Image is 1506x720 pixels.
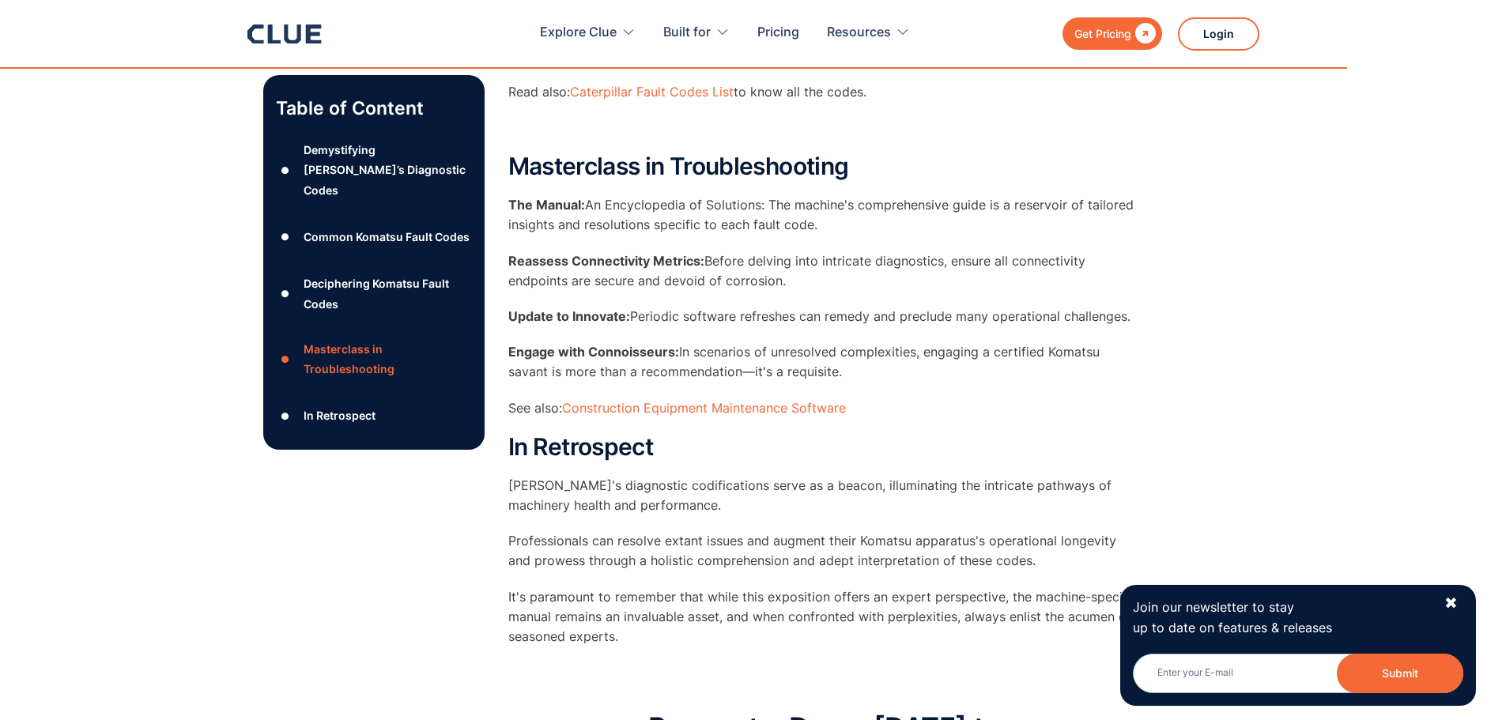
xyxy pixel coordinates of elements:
[1444,594,1458,613] div: ✖
[304,405,376,425] div: In Retrospect
[508,195,1141,235] p: An Encyclopedia of Solutions: The machine's comprehensive guide is a reservoir of tailored insigh...
[276,225,295,249] div: ●
[540,8,636,58] div: Explore Clue
[1063,17,1162,50] a: Get Pricing
[1133,597,1430,637] p: Join our newsletter to stay up to date on features & releases
[1337,654,1463,693] button: Submit
[276,282,295,306] div: ●
[508,531,1141,571] p: Professionals can resolve extant issues and augment their Komatsu apparatus's operational longevi...
[663,8,730,58] div: Built for
[570,84,734,100] a: Caterpillar Fault Codes List
[304,140,471,200] div: Demystifying [PERSON_NAME]’s Diagnostic Codes
[508,197,585,213] strong: The Manual:
[304,339,471,379] div: Masterclass in Troubleshooting
[508,344,679,360] strong: Engage with Connoisseurs:
[276,273,472,313] a: ●Deciphering Komatsu Fault Codes
[508,587,1141,647] p: It's paramount to remember that while this exposition offers an expert perspective, the machine-s...
[827,8,891,58] div: Resources
[508,82,1141,102] p: Read also: to know all the codes.
[508,434,1141,460] h2: In Retrospect
[757,8,799,58] a: Pricing
[276,347,295,371] div: ●
[508,476,1141,515] p: [PERSON_NAME]'s diagnostic codifications serve as a beacon, illuminating the intricate pathways o...
[663,8,711,58] div: Built for
[508,251,1141,291] p: Before delving into intricate diagnostics, ensure all connectivity endpoints are secure and devoi...
[276,158,295,182] div: ●
[508,307,1141,326] p: Periodic software refreshes can remedy and preclude many operational challenges.
[276,339,472,379] a: ●Masterclass in Troubleshooting
[508,308,630,324] strong: Update to Innovate:
[508,118,1141,138] p: ‍
[304,227,470,247] div: Common Komatsu Fault Codes
[276,225,472,249] a: ●Common Komatsu Fault Codes
[276,96,472,121] p: Table of Content
[1131,24,1156,43] div: 
[276,140,472,200] a: ●Demystifying [PERSON_NAME]’s Diagnostic Codes
[508,398,1141,418] p: See also:
[1074,24,1131,43] div: Get Pricing
[276,404,472,428] a: ●In Retrospect
[1178,17,1259,51] a: Login
[562,400,846,416] a: Construction Equipment Maintenance Software
[1133,654,1463,693] input: Enter your E-mail
[827,8,910,58] div: Resources
[508,253,704,269] strong: Reassess Connectivity Metrics:
[508,153,1141,179] h2: Masterclass in Troubleshooting
[276,404,295,428] div: ●
[540,8,617,58] div: Explore Clue
[508,342,1141,382] p: In scenarios of unresolved complexities, engaging a certified Komatsu savant is more than a recom...
[304,273,471,313] div: Deciphering Komatsu Fault Codes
